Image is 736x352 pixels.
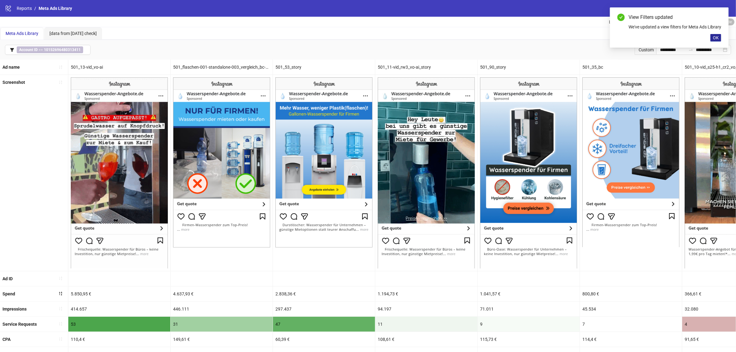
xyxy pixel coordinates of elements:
[273,60,375,75] div: 501_53_story
[34,5,36,12] li: /
[273,332,375,347] div: 60,39 €
[171,60,273,75] div: 501_flaschen-001-standalone-003_vergleich_bc-kw26
[58,291,63,296] span: sort-descending
[580,317,682,332] div: 7
[273,286,375,301] div: 2.838,36 €
[710,34,721,41] button: OK
[39,6,72,11] span: Meta Ads Library
[480,77,577,268] img: Screenshot 6795751951975
[2,276,13,281] b: Ad ID
[2,65,20,70] b: Ad name
[171,286,273,301] div: 4.637,93 €
[44,48,81,52] b: 10152696480313411
[375,317,477,332] div: 11
[275,77,372,247] img: Screenshot 6672784166375
[10,48,14,52] span: filter
[714,14,721,20] a: Close
[273,317,375,332] div: 47
[478,302,580,316] div: 71.011
[58,80,63,84] span: sort-ascending
[6,31,38,36] span: Meta Ads Library
[2,291,15,296] b: Spend
[375,286,477,301] div: 1.194,73 €
[273,302,375,316] div: 297.437
[2,337,11,342] b: CPA
[580,302,682,316] div: 45.534
[378,77,475,268] img: Screenshot 6781309924575
[582,77,679,247] img: Screenshot 6672784162775
[173,77,270,247] img: Screenshot 6672784168975
[15,5,33,12] a: Reports
[478,60,580,75] div: 501_90_story
[58,65,63,69] span: sort-ascending
[580,286,682,301] div: 800,80 €
[478,332,580,347] div: 115,73 €
[628,24,721,30] div: We've updated a view filters for Meta Ads Library
[68,302,170,316] div: 414.657
[2,307,27,311] b: Impressions
[58,276,63,281] span: sort-ascending
[2,322,37,327] b: Service Requests
[609,19,667,24] span: Last updated [DATE] 10:11 AM
[628,14,721,21] div: View Filters updated
[71,77,168,268] img: Screenshot 6798101669175
[478,286,580,301] div: 1.041,57 €
[68,317,170,332] div: 53
[68,332,170,347] div: 110,4 €
[171,317,273,332] div: 31
[68,60,170,75] div: 501_13-vid_vo-ai
[58,307,63,311] span: sort-ascending
[49,31,97,36] span: [data from [DATE] check]
[19,48,38,52] b: Account ID
[171,302,273,316] div: 446.111
[58,322,63,326] span: sort-ascending
[617,14,625,21] span: check-circle
[375,60,477,75] div: 501_11-vid_rw3_vo-ai_story
[478,317,580,332] div: 9
[58,337,63,341] span: sort-ascending
[580,60,682,75] div: 501_35_bc
[2,80,25,85] b: Screenshot
[375,332,477,347] div: 108,61 €
[580,332,682,347] div: 114,4 €
[17,46,83,53] span: ==
[375,302,477,316] div: 94.197
[713,35,719,40] span: OK
[5,45,91,55] button: Account ID == 10152696480313411
[68,286,170,301] div: 5.850,95 €
[171,332,273,347] div: 149,61 €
